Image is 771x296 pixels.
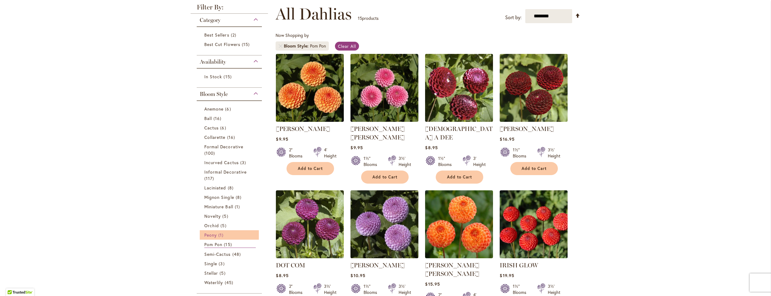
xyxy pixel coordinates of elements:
[276,273,288,278] span: $8.95
[204,115,212,121] span: Ball
[204,32,256,38] a: Best Sellers
[350,273,365,278] span: $10.95
[204,279,256,286] a: Waterlily 45
[284,43,310,49] span: Bloom Style
[276,125,330,132] a: [PERSON_NAME]
[335,42,359,51] a: Clear All
[220,222,228,229] span: 5
[204,134,256,140] a: Collarette 16
[204,175,216,181] span: 117
[204,232,217,238] span: Peony
[522,166,547,171] span: Add to Cart
[204,41,256,48] a: Best Cut Flowers
[204,213,221,219] span: Novelty
[372,174,397,180] span: Add to Cart
[399,283,411,295] div: 3½' Height
[204,261,217,266] span: Single
[204,185,256,191] a: Laciniated 8
[235,203,241,210] span: 1
[224,241,233,248] span: 15
[425,190,493,258] img: GINGER WILLO
[436,171,483,184] button: Add to Cart
[276,262,305,269] a: DOT COM
[350,254,418,259] a: FRANK HOLMES
[276,190,344,258] img: DOT COM
[204,270,218,276] span: Stellar
[324,283,336,295] div: 3½' Height
[548,147,560,159] div: 3½' Height
[350,125,405,141] a: [PERSON_NAME] [PERSON_NAME]
[425,281,440,287] span: $15.95
[364,155,381,167] div: 1½" Blooms
[204,280,223,285] span: Waterlily
[224,73,233,80] span: 15
[438,155,455,167] div: 1½" Blooms
[204,223,219,228] span: Orchid
[204,160,239,165] span: Incurved Cactus
[5,274,22,291] iframe: Launch Accessibility Center
[425,54,493,122] img: CHICK A DEE
[500,54,568,122] img: CROSSFIELD EBONY
[204,251,231,257] span: Semi-Cactus
[287,162,334,175] button: Add to Cart
[213,115,223,122] span: 16
[425,254,493,259] a: GINGER WILLO
[500,273,514,278] span: $19.95
[513,147,530,159] div: 1½" Blooms
[361,171,409,184] button: Add to Cart
[276,32,309,38] span: Now Shopping by
[298,166,323,171] span: Add to Cart
[204,125,219,131] span: Cactus
[231,32,238,38] span: 2
[204,222,256,229] a: Orchid 5
[358,15,362,21] span: 15
[204,32,229,38] span: Best Sellers
[191,4,268,14] strong: Filter By:
[358,13,378,23] p: products
[204,125,256,131] a: Cactus 6
[500,117,568,123] a: CROSSFIELD EBONY
[204,169,247,175] span: Informal Decorative
[227,134,237,140] span: 16
[232,251,242,257] span: 48
[276,117,344,123] a: AMBER QUEEN
[236,194,243,200] span: 8
[350,145,363,150] span: $9.95
[204,115,256,122] a: Ball 16
[240,159,248,166] span: 3
[204,251,256,257] a: Semi-Cactus 48
[204,73,256,80] a: In Stock 15
[350,54,418,122] img: BETTY ANNE
[350,190,418,258] img: FRANK HOLMES
[200,91,228,97] span: Bloom Style
[500,136,514,142] span: $16.95
[225,279,235,286] span: 45
[289,147,306,159] div: 2" Blooms
[204,260,256,267] a: Single 3
[364,283,381,295] div: 1½" Blooms
[350,262,405,269] a: [PERSON_NAME]
[204,194,256,200] a: Mignon Single 8
[505,12,522,23] label: Sort by:
[548,283,560,295] div: 3½' Height
[513,283,530,295] div: 1½" Blooms
[447,174,472,180] span: Add to Cart
[218,232,225,238] span: 1
[204,241,256,248] a: Pom Pon 15
[500,190,568,258] img: IRISH GLOW
[225,106,232,112] span: 6
[219,260,226,267] span: 3
[200,17,220,23] span: Category
[425,145,438,150] span: $8.95
[276,54,344,122] img: AMBER QUEEN
[310,43,326,49] div: Pom Pon
[276,5,352,23] span: All Dahlias
[500,125,554,132] a: [PERSON_NAME]
[276,136,288,142] span: $9.95
[350,117,418,123] a: BETTY ANNE
[204,159,256,166] a: Incurved Cactus 3
[204,185,226,191] span: Laciniated
[204,150,217,156] span: 100
[204,41,240,47] span: Best Cut Flowers
[204,74,222,79] span: In Stock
